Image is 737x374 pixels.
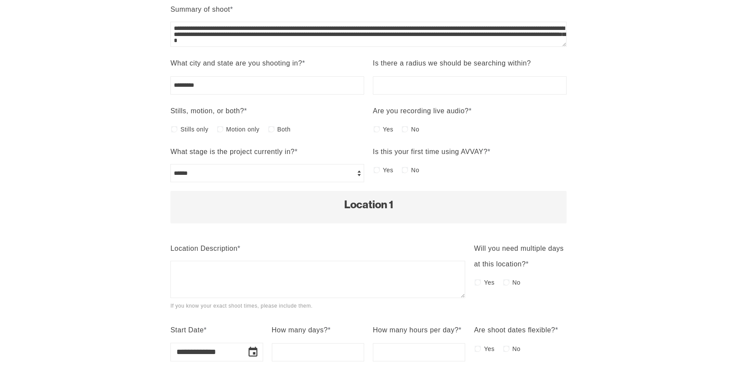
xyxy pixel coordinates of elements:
[402,167,408,173] input: No
[170,6,230,13] span: Summary of shoot
[484,343,494,355] span: Yes
[272,326,328,334] span: How many days?
[226,123,260,135] span: Motion only
[512,276,521,289] span: No
[402,126,408,132] input: No
[171,126,177,132] input: Stills only
[503,279,509,285] input: No
[373,343,465,361] input: How many hours per day?*
[170,76,364,95] input: What city and state are you shooting in?*
[475,279,481,285] input: Yes
[170,164,364,182] select: What stage is the project currently in?*
[373,326,459,334] span: How many hours per day?
[170,245,238,252] span: Location Description
[503,346,509,352] input: No
[474,326,555,334] span: Are shoot dates flexible?
[170,261,465,298] textarea: Location Description*If you know your exact shoot times, please include them.
[277,123,291,135] span: Both
[170,148,295,155] span: What stage is the project currently in?
[272,343,364,361] input: How many days?*
[170,59,302,67] span: What city and state are you shooting in?
[484,276,494,289] span: Yes
[170,343,240,361] input: Date field for Start Date
[383,164,393,176] span: Yes
[179,200,558,210] h2: Location 1
[170,107,244,115] span: Stills, motion, or both?
[383,123,393,135] span: Yes
[268,126,274,132] input: Both
[217,126,223,132] input: Motion only
[512,343,521,355] span: No
[373,76,567,95] input: Is there a radius we should be searching within?
[180,123,208,135] span: Stills only
[411,164,419,176] span: No
[373,59,531,67] span: Is there a radius we should be searching within?
[373,148,488,155] span: Is this your first time using AVVAY?
[170,326,204,334] span: Start Date
[475,346,481,352] input: Yes
[170,22,567,47] textarea: Summary of shoot*
[374,126,380,132] input: Yes
[474,245,564,268] span: Will you need multiple days at this location?
[411,123,419,135] span: No
[244,343,262,361] button: Choose date
[373,107,469,115] span: Are you recording live audio?
[170,303,313,309] span: If you know your exact shoot times, please include them.
[374,167,380,173] input: Yes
